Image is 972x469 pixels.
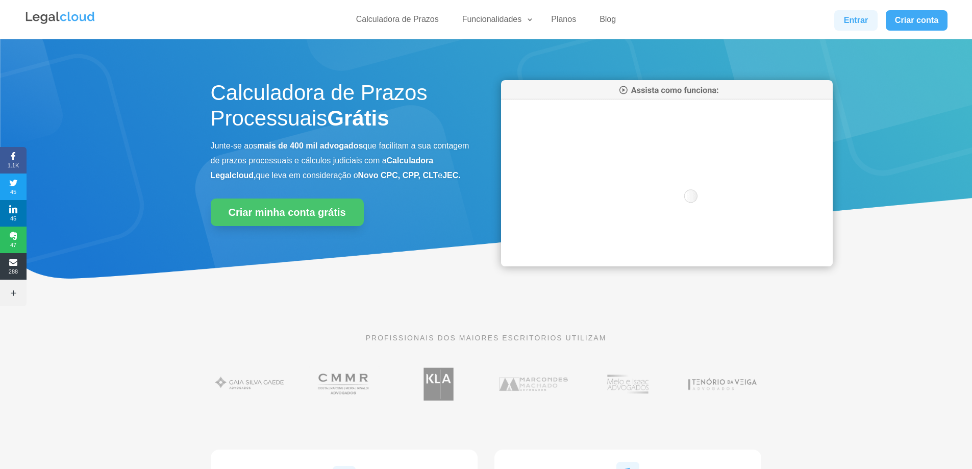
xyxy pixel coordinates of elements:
img: Profissionais do escritório Melo e Isaac Advogados utilizam a Legalcloud [589,362,667,406]
a: Logo da Legalcloud [24,18,96,27]
img: Gaia Silva Gaede Advogados Associados [211,362,289,406]
b: Novo CPC, CPP, CLT [358,171,438,180]
a: Blog [593,14,622,29]
a: Criar conta [886,10,948,31]
strong: Grátis [327,106,389,130]
b: JEC. [442,171,461,180]
a: Entrar [834,10,877,31]
h1: Calculadora de Prazos Processuais [211,80,471,137]
b: Calculadora Legalcloud, [211,156,434,180]
a: Criar minha conta grátis [211,199,364,226]
img: Tenório da Veiga Advogados [683,362,761,406]
a: Planos [545,14,582,29]
img: Marcondes Machado Advogados utilizam a Legalcloud [494,362,572,406]
img: Legalcloud Logo [24,10,96,26]
a: Funcionalidades [456,14,534,29]
img: Koury Lopes Advogados [400,362,478,406]
img: Costa Martins Meira Rinaldi Advogados [305,362,383,406]
p: Junte-se aos que facilitam a sua contagem de prazos processuais e cálculos judiciais com a que le... [211,139,471,183]
p: PROFISSIONAIS DOS MAIORES ESCRITÓRIOS UTILIZAM [211,332,762,343]
a: Calculadora de Prazos [350,14,445,29]
a: Calculadora de Prazos Processuais da Legalcloud [501,259,833,268]
b: mais de 400 mil advogados [257,141,363,150]
img: Calculadora de Prazos Processuais da Legalcloud [501,80,833,266]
